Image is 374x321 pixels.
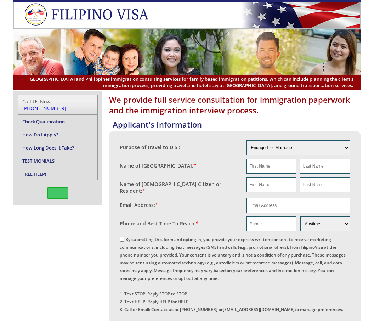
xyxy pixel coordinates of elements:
input: Last Name [300,159,350,174]
select: Phone and Best Reach Time are required. [300,216,350,231]
label: Purpose of travel to U.S.: [120,144,180,151]
a: How Long Does it Take? [22,145,74,151]
h1: We provide full service consultation for immigration paperwork and the immigration interview proc... [109,94,361,116]
div: Call Us Now: [22,98,93,112]
span: [GEOGRAPHIC_DATA] and Philippines immigration consulting services for family based immigration pe... [21,76,353,89]
a: TESTIMONIALS [22,158,55,164]
input: First Name [246,159,296,174]
h4: Applicant's Information [113,119,361,130]
a: FREE HELP! [22,171,46,177]
label: Email Address: [120,202,158,208]
label: Phone and Best Time To Reach: [120,220,199,227]
label: Name of [DEMOGRAPHIC_DATA] Citizen or Resident: [120,181,239,194]
a: [PHONE_NUMBER] [22,105,66,112]
input: Email Address [246,198,350,213]
label: Name of [GEOGRAPHIC_DATA]: [120,162,196,169]
input: Phone [246,216,296,231]
input: First Name [246,177,296,192]
a: Check Qualification [22,118,65,125]
a: How Do I Apply? [22,131,58,138]
input: By submitting this form and opting in, you provide your express written consent to receive market... [120,237,124,242]
input: Last Name [300,177,350,192]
